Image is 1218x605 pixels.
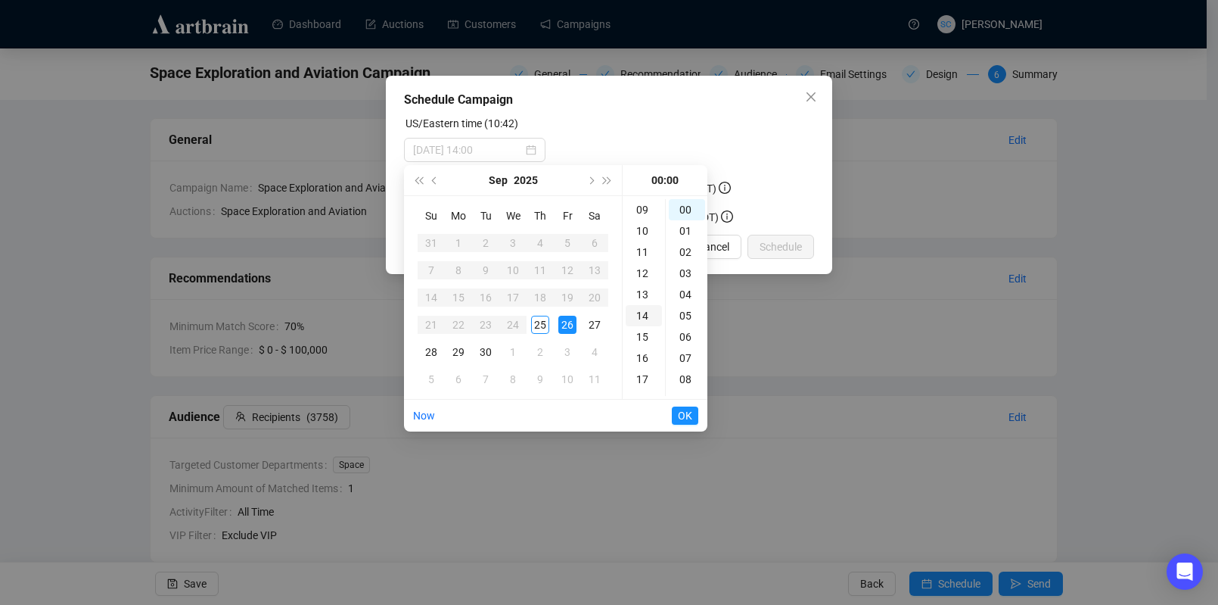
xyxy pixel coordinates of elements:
[499,284,527,311] td: 2025-09-17
[669,305,705,326] div: 05
[445,366,472,393] td: 2025-10-06
[418,202,445,229] th: Su
[504,234,522,252] div: 3
[405,117,518,129] label: US/Eastern time (10:42)
[626,284,662,305] div: 13
[626,369,662,390] div: 17
[422,288,440,307] div: 14
[626,263,662,284] div: 12
[629,165,701,195] div: 00:00
[504,316,522,334] div: 24
[527,366,554,393] td: 2025-10-09
[719,182,731,194] span: info-circle
[477,234,495,252] div: 2
[531,370,549,388] div: 9
[669,326,705,348] div: 06
[599,165,616,195] button: Next year (Control + right)
[586,261,604,279] div: 13
[554,311,581,338] td: 2025-09-26
[554,284,581,311] td: 2025-09-19
[499,202,527,229] th: We
[499,257,527,284] td: 2025-09-10
[685,235,741,259] button: Cancel
[669,199,705,220] div: 00
[472,229,499,257] td: 2025-09-02
[418,338,445,366] td: 2025-09-28
[669,390,705,411] div: 09
[554,229,581,257] td: 2025-09-05
[721,211,733,223] span: info-circle
[558,343,576,361] div: 3
[626,220,662,242] div: 10
[418,366,445,393] td: 2025-10-05
[678,401,692,430] span: OK
[586,288,604,307] div: 20
[1167,554,1203,590] div: Open Intercom Messenger
[581,257,608,284] td: 2025-09-13
[527,202,554,229] th: Th
[672,407,698,425] button: OK
[472,311,499,338] td: 2025-09-23
[527,229,554,257] td: 2025-09-04
[626,348,662,369] div: 16
[445,257,472,284] td: 2025-09-08
[504,288,522,307] div: 17
[531,234,549,252] div: 4
[554,202,581,229] th: Fr
[449,343,468,361] div: 29
[586,343,604,361] div: 4
[472,338,499,366] td: 2025-09-30
[422,261,440,279] div: 7
[449,234,468,252] div: 1
[449,370,468,388] div: 6
[531,261,549,279] div: 11
[472,284,499,311] td: 2025-09-16
[747,235,814,259] button: Schedule
[527,338,554,366] td: 2025-10-02
[805,91,817,103] span: close
[413,410,435,422] a: Now
[581,284,608,311] td: 2025-09-20
[499,366,527,393] td: 2025-10-08
[669,348,705,369] div: 07
[527,257,554,284] td: 2025-09-11
[626,305,662,326] div: 14
[413,142,523,158] input: Select date
[582,165,598,195] button: Next month (PageDown)
[669,263,705,284] div: 03
[581,202,608,229] th: Sa
[586,370,604,388] div: 11
[554,257,581,284] td: 2025-09-12
[477,370,495,388] div: 7
[581,229,608,257] td: 2025-09-06
[477,316,495,334] div: 23
[477,343,495,361] div: 30
[404,91,814,109] div: Schedule Campaign
[581,366,608,393] td: 2025-10-11
[669,369,705,390] div: 08
[449,288,468,307] div: 15
[418,311,445,338] td: 2025-09-21
[554,366,581,393] td: 2025-10-10
[586,316,604,334] div: 27
[410,165,427,195] button: Last year (Control + left)
[581,311,608,338] td: 2025-09-27
[427,165,443,195] button: Previous month (PageUp)
[445,311,472,338] td: 2025-09-22
[418,229,445,257] td: 2025-08-31
[554,338,581,366] td: 2025-10-03
[527,284,554,311] td: 2025-09-18
[422,234,440,252] div: 31
[489,165,508,195] button: Choose a month
[626,199,662,220] div: 09
[626,326,662,348] div: 15
[422,370,440,388] div: 5
[472,366,499,393] td: 2025-10-07
[799,85,823,109] button: Close
[477,288,495,307] div: 16
[504,370,522,388] div: 8
[531,288,549,307] div: 18
[531,316,549,334] div: 25
[445,202,472,229] th: Mo
[586,234,604,252] div: 6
